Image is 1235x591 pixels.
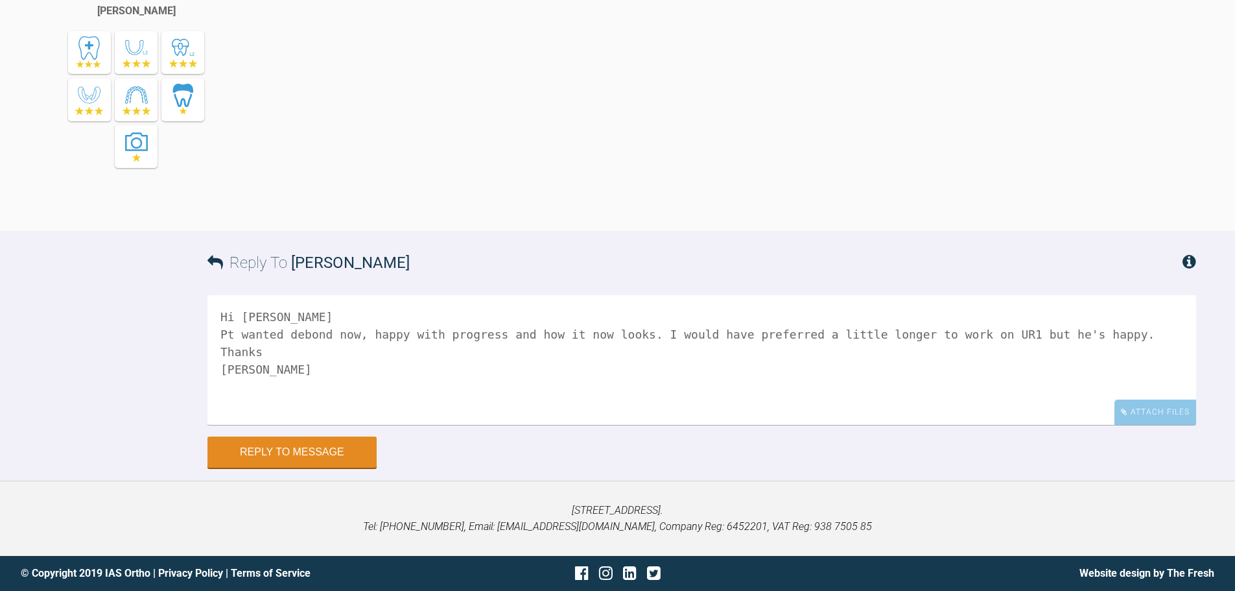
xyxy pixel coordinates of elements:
[158,567,223,579] a: Privacy Policy
[21,502,1214,535] p: [STREET_ADDRESS]. Tel: [PHONE_NUMBER], Email: [EMAIL_ADDRESS][DOMAIN_NAME], Company Reg: 6452201,...
[231,567,311,579] a: Terms of Service
[207,437,377,468] button: Reply to Message
[207,295,1196,425] textarea: Hi [PERSON_NAME] Pt wanted debond now, happy with progress and how it now looks. I would have pre...
[1079,567,1214,579] a: Website design by The Fresh
[291,254,410,272] span: [PERSON_NAME]
[97,3,176,19] div: [PERSON_NAME]
[21,565,419,582] div: © Copyright 2019 IAS Ortho | |
[207,250,410,275] h3: Reply To
[1114,400,1196,425] div: Attach Files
